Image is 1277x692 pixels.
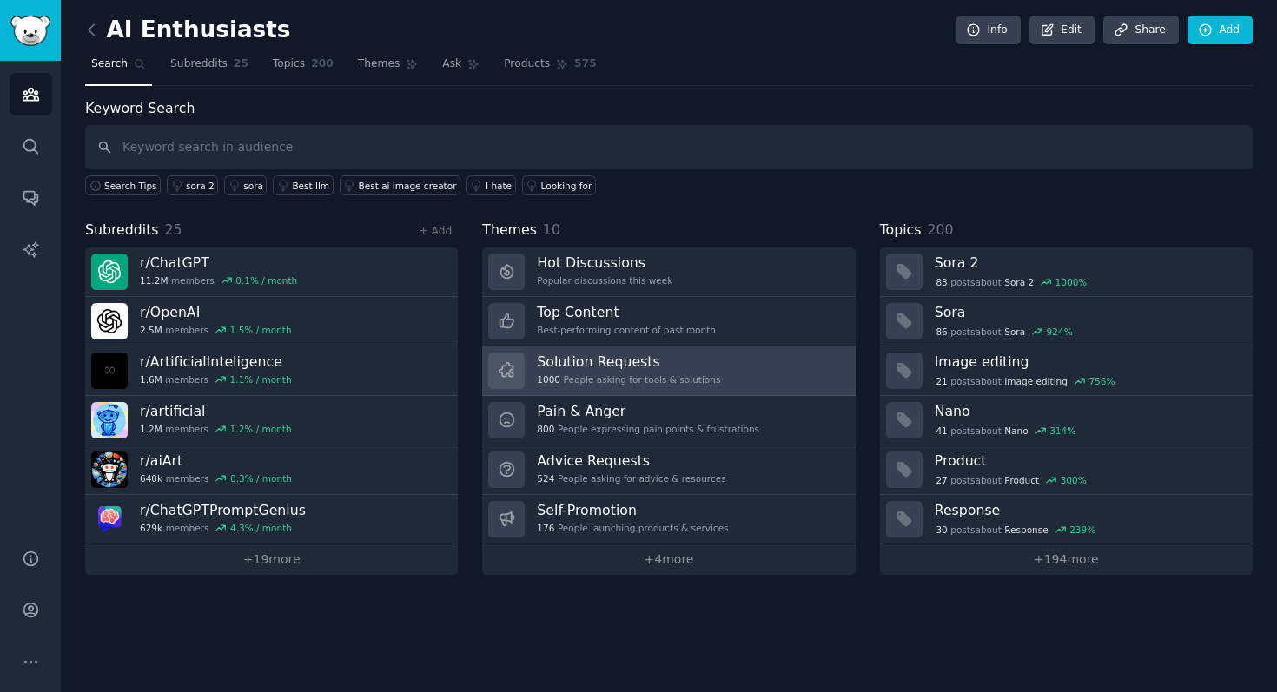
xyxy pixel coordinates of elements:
[936,524,947,536] span: 30
[243,180,263,192] div: sora
[537,472,725,484] div: People asking for advice & resources
[935,373,1117,389] div: post s about
[340,175,460,195] a: Best ai image creator
[224,175,267,195] a: sora
[537,522,554,534] span: 176
[140,324,292,336] div: members
[140,274,297,287] div: members
[880,297,1253,346] a: Sora86postsaboutSora924%
[482,346,855,396] a: Solution Requests1000People asking for tools & solutions
[140,472,162,484] span: 640k
[537,423,759,435] div: People expressing pain points & frustrations
[936,474,947,486] span: 27
[537,522,728,534] div: People launching products & services
[230,324,292,336] div: 1.5 % / month
[537,472,554,484] span: 524
[1047,326,1073,338] div: 924 %
[91,451,128,488] img: aiArt
[1055,276,1088,288] div: 1000 %
[359,180,457,192] div: Best ai image creator
[498,50,602,86] a: Products575
[935,274,1088,290] div: post s about
[140,423,292,435] div: members
[537,373,720,386] div: People asking for tools & solutions
[880,445,1253,495] a: Product27postsaboutProduct300%
[936,276,947,288] span: 83
[85,175,161,195] button: Search Tips
[91,501,128,537] img: ChatGPTPromptGenius
[935,423,1077,438] div: post s about
[880,346,1253,396] a: Image editing21postsaboutImage editing756%
[230,423,292,435] div: 1.2 % / month
[358,56,400,72] span: Themes
[482,220,537,241] span: Themes
[167,175,218,195] a: sora 2
[85,125,1253,169] input: Keyword search in audience
[936,425,947,437] span: 41
[85,445,458,495] a: r/aiArt640kmembers0.3% / month
[165,221,182,238] span: 25
[436,50,486,86] a: Ask
[1103,16,1178,45] a: Share
[140,522,306,534] div: members
[935,254,1241,272] h3: Sora 2
[85,297,458,346] a: r/OpenAI2.5Mmembers1.5% / month
[140,254,297,272] h3: r/ ChatGPT
[164,50,255,86] a: Subreddits25
[442,56,461,72] span: Ask
[85,100,195,116] label: Keyword Search
[880,396,1253,445] a: Nano41postsaboutNano314%
[292,180,329,192] div: Best llm
[85,50,152,86] a: Search
[234,56,248,72] span: 25
[140,501,306,519] h3: r/ ChatGPTPromptGenius
[1088,375,1115,387] div: 756 %
[537,451,725,470] h3: Advice Requests
[1004,375,1068,387] span: Image editing
[1069,524,1095,536] div: 239 %
[936,375,947,387] span: 21
[230,472,292,484] div: 0.3 % / month
[1004,524,1048,536] span: Response
[10,16,50,46] img: GummySearch logo
[537,254,672,272] h3: Hot Discussions
[935,451,1241,470] h3: Product
[230,373,292,386] div: 1.1 % / month
[85,16,290,44] h2: AI Enthusiasts
[543,221,560,238] span: 10
[352,50,425,86] a: Themes
[486,180,512,192] div: I hate
[935,522,1097,537] div: post s about
[936,326,947,338] span: 86
[956,16,1021,45] a: Info
[927,221,953,238] span: 200
[186,180,215,192] div: sora 2
[1188,16,1253,45] a: Add
[273,175,333,195] a: Best llm
[537,303,716,321] h3: Top Content
[311,56,334,72] span: 200
[880,220,922,241] span: Topics
[85,346,458,396] a: r/ArtificialInteligence1.6Mmembers1.1% / month
[85,220,159,241] span: Subreddits
[140,373,162,386] span: 1.6M
[880,495,1253,544] a: Response30postsaboutResponse239%
[537,324,716,336] div: Best-performing content of past month
[482,297,855,346] a: Top ContentBest-performing content of past month
[140,353,292,371] h3: r/ ArtificialInteligence
[140,303,292,321] h3: r/ OpenAI
[537,501,728,519] h3: Self-Promotion
[537,402,759,420] h3: Pain & Anger
[91,254,128,290] img: ChatGPT
[1004,326,1025,338] span: Sora
[273,56,305,72] span: Topics
[1004,474,1039,486] span: Product
[482,495,855,544] a: Self-Promotion176People launching products & services
[574,56,597,72] span: 575
[482,544,855,575] a: +4more
[1061,474,1087,486] div: 300 %
[935,324,1075,339] div: post s about
[140,451,292,470] h3: r/ aiArt
[91,353,128,389] img: ArtificialInteligence
[85,544,458,575] a: +19more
